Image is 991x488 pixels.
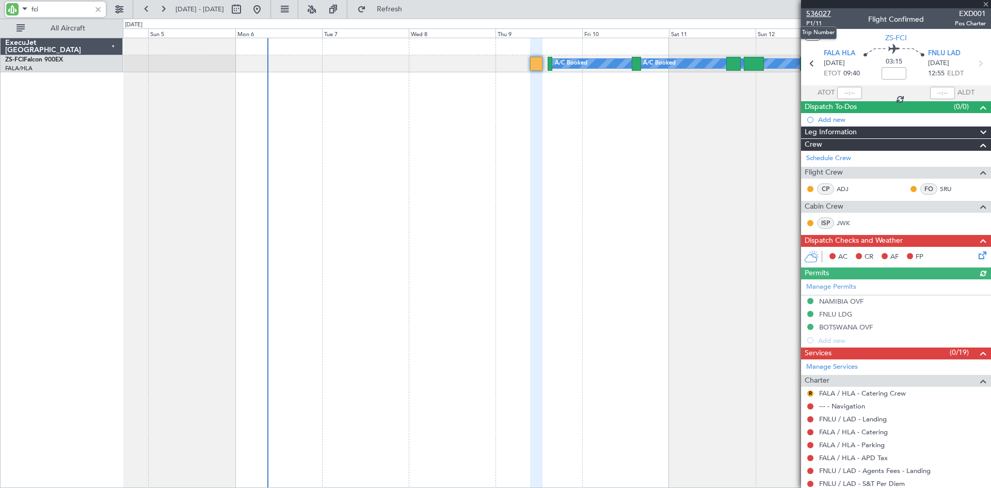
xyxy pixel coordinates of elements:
[805,235,903,247] span: Dispatch Checks and Weather
[928,49,961,59] span: FNLU LAD
[756,28,842,38] div: Sun 12
[125,21,142,29] div: [DATE]
[955,19,986,28] span: Pos Charter
[353,1,414,18] button: Refresh
[890,252,899,262] span: AF
[818,88,835,98] span: ATOT
[824,69,841,79] span: ETOT
[235,28,322,38] div: Mon 6
[837,184,860,194] a: ADJ
[495,28,582,38] div: Thu 9
[916,252,923,262] span: FP
[409,28,495,38] div: Wed 8
[954,101,969,112] span: (0/0)
[805,101,857,113] span: Dispatch To-Dos
[669,28,756,38] div: Sat 11
[838,252,848,262] span: AC
[805,201,843,213] span: Cabin Crew
[819,402,865,411] a: --- - Navigation
[947,69,964,79] span: ELDT
[928,69,945,79] span: 12:55
[11,20,112,37] button: All Aircraft
[819,415,887,423] a: FNLU / LAD - Landing
[5,57,63,63] a: ZS-FCIFalcon 900EX
[806,362,858,372] a: Manage Services
[868,14,924,25] div: Flight Confirmed
[807,390,813,397] button: R
[322,28,409,38] div: Tue 7
[31,2,91,17] input: A/C (Reg. or Type)
[5,57,24,63] span: ZS-FCI
[824,49,855,59] span: FALA HLA
[819,479,905,488] a: FNLU / LAD - S&T Per Diem
[950,347,969,358] span: (0/19)
[805,348,832,359] span: Services
[819,389,906,398] a: FALA / HLA - Catering Crew
[819,440,885,449] a: FALA / HLA - Parking
[885,33,907,43] span: ZS-FCI
[817,183,834,195] div: CP
[805,375,829,387] span: Charter
[582,28,669,38] div: Fri 10
[368,6,411,13] span: Refresh
[817,217,834,229] div: ISP
[806,153,851,164] a: Schedule Crew
[928,58,949,69] span: [DATE]
[843,69,860,79] span: 09:40
[819,428,888,436] a: FALA / HLA - Catering
[806,8,831,19] span: 536027
[920,183,937,195] div: FO
[805,139,822,151] span: Crew
[865,252,873,262] span: CR
[5,65,33,72] a: FALA/HLA
[824,58,845,69] span: [DATE]
[27,25,109,32] span: All Aircraft
[643,56,676,71] div: A/C Booked
[555,56,587,71] div: A/C Booked
[955,8,986,19] span: EXD001
[837,218,860,228] a: JWK
[805,127,857,138] span: Leg Information
[940,184,963,194] a: SRU
[800,26,837,39] div: Trip Number
[819,453,888,462] a: FALA / HLA - APD Tax
[175,5,224,14] span: [DATE] - [DATE]
[805,167,843,179] span: Flight Crew
[886,57,902,67] span: 03:15
[818,115,986,124] div: Add new
[957,88,974,98] span: ALDT
[148,28,235,38] div: Sun 5
[819,466,931,475] a: FNLU / LAD - Agents Fees - Landing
